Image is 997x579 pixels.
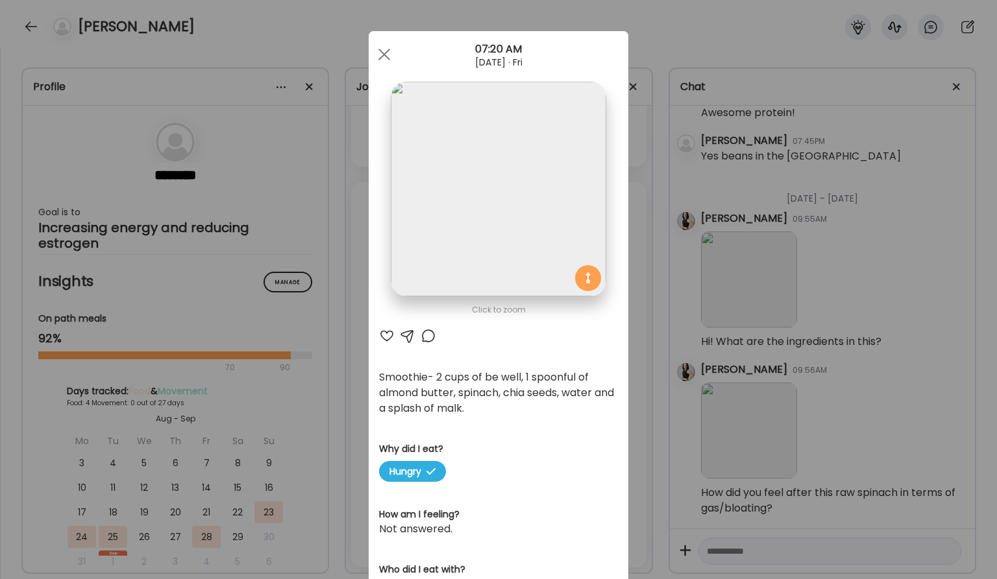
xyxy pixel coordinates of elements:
[379,508,618,521] h3: How am I feeling?
[379,442,618,456] h3: Why did I eat?
[379,521,618,537] div: Not answered.
[379,461,446,482] span: Hungry
[379,302,618,318] div: Click to zoom
[379,563,618,576] h3: Who did I eat with?
[379,370,618,416] div: Smoothie- 2 cups of be well, 1 spoonful of almond butter, spinach, chia seeds, water and a splash...
[369,57,628,67] div: [DATE] · Fri
[369,41,628,57] div: 07:20 AM
[391,82,606,296] img: images%2F3nese1ql2FRyUWZEIMaqTxcj5263%2F1eA9NNK43LiwP5ulnVM8%2FAyTREL0D5m503dn9wCwL_1080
